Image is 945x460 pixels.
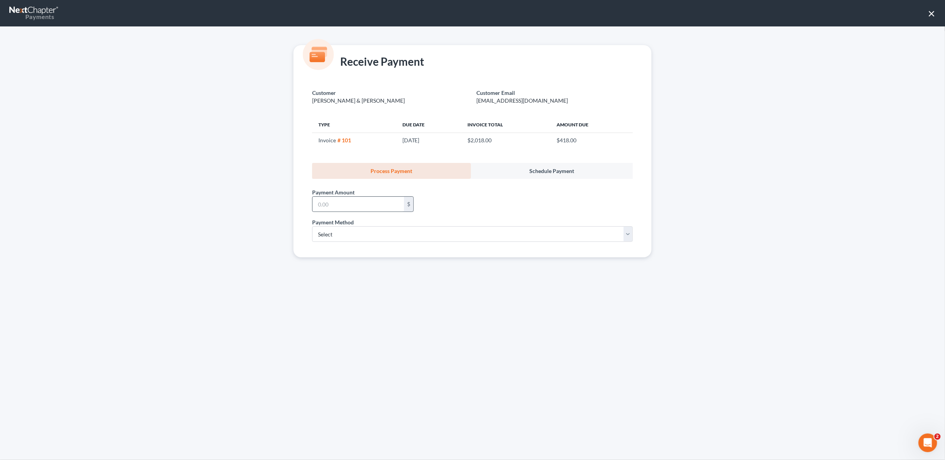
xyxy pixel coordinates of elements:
[404,197,413,212] div: $
[318,137,336,143] span: Invoice
[313,197,404,212] input: 0.00
[312,54,424,70] div: Receive Payment
[396,117,461,133] th: Due Date
[337,137,351,143] strong: # 101
[476,97,633,105] p: [EMAIL_ADDRESS][DOMAIN_NAME]
[550,133,633,147] td: $418.00
[476,89,515,97] label: Customer Email
[9,12,54,21] div: Payments
[934,434,941,440] span: 2
[312,117,396,133] th: Type
[550,117,633,133] th: Amount Due
[312,163,471,179] a: Process Payment
[396,133,461,147] td: [DATE]
[9,4,59,23] a: Payments
[928,7,936,19] button: ×
[312,219,354,226] span: Payment Method
[461,117,550,133] th: Invoice Total
[303,39,334,70] img: icon-card-7b25198184e2a804efa62d31be166a52b8f3802235d01b8ac243be8adfaa5ebc.svg
[312,97,469,105] p: [PERSON_NAME] & [PERSON_NAME]
[461,133,550,147] td: $2,018.00
[471,163,633,179] a: Schedule Payment
[312,89,336,97] label: Customer
[919,434,937,452] iframe: Intercom live chat
[312,189,355,196] span: Payment Amount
